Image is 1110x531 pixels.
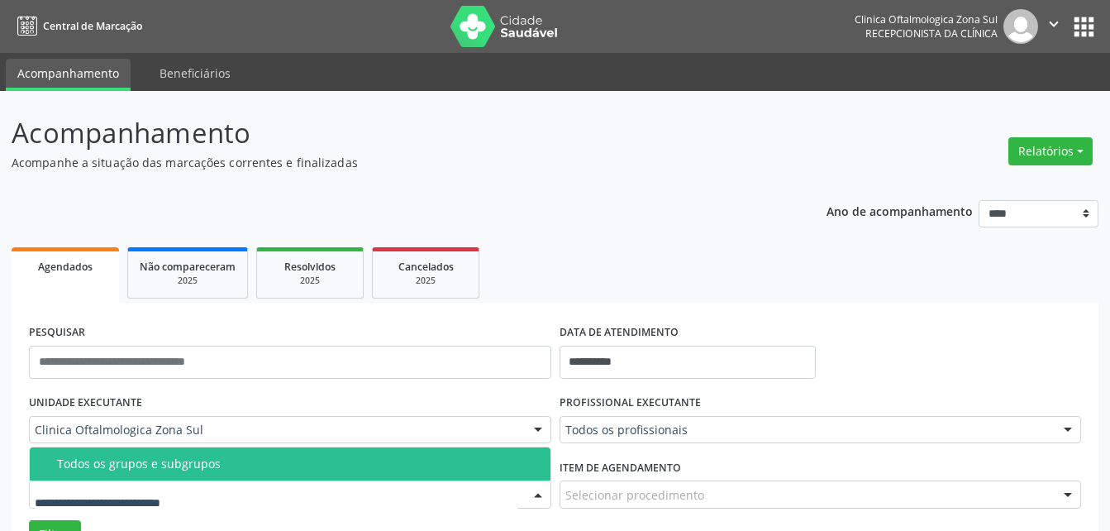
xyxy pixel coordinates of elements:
[148,59,242,88] a: Beneficiários
[827,200,973,221] p: Ano de acompanhamento
[35,422,517,438] span: Clinica Oftalmologica Zona Sul
[6,59,131,91] a: Acompanhamento
[140,275,236,287] div: 2025
[1045,15,1063,33] i: 
[269,275,351,287] div: 2025
[29,390,142,416] label: UNIDADE EXECUTANTE
[38,260,93,274] span: Agendados
[29,320,85,346] label: PESQUISAR
[1070,12,1098,41] button: apps
[560,455,681,481] label: Item de agendamento
[384,275,467,287] div: 2025
[398,260,454,274] span: Cancelados
[1003,9,1038,44] img: img
[140,260,236,274] span: Não compareceram
[565,486,704,504] span: Selecionar procedimento
[57,457,541,471] div: Todos os grupos e subgrupos
[560,390,701,416] label: PROFISSIONAL EXECUTANTE
[12,112,773,154] p: Acompanhamento
[43,19,142,33] span: Central de Marcação
[855,12,998,26] div: Clinica Oftalmologica Zona Sul
[1038,9,1070,44] button: 
[560,320,679,346] label: DATA DE ATENDIMENTO
[12,154,773,171] p: Acompanhe a situação das marcações correntes e finalizadas
[284,260,336,274] span: Resolvidos
[1008,137,1093,165] button: Relatórios
[565,422,1048,438] span: Todos os profissionais
[865,26,998,41] span: Recepcionista da clínica
[12,12,142,40] a: Central de Marcação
